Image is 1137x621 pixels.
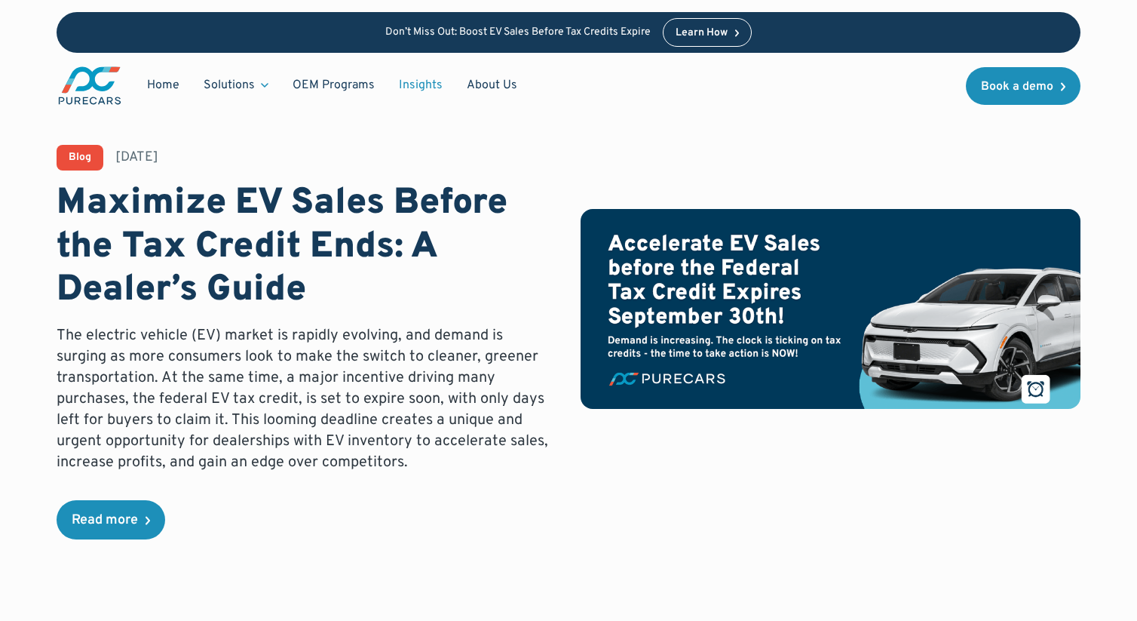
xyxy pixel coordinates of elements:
p: Don’t Miss Out: Boost EV Sales Before Tax Credits Expire [385,26,651,39]
a: Home [135,71,192,100]
a: About Us [455,71,529,100]
div: Book a demo [981,81,1053,93]
div: Read more [72,514,138,527]
p: The electric vehicle (EV) market is rapidly evolving, and demand is surging as more consumers loo... [57,325,556,473]
div: [DATE] [115,148,158,167]
h1: Maximize EV Sales Before the Tax Credit Ends: A Dealer’s Guide [57,183,556,313]
a: Read more [57,500,165,540]
a: Insights [387,71,455,100]
div: Blog [69,152,91,163]
div: Learn How [676,28,728,38]
a: Learn How [663,18,752,47]
a: main [57,65,123,106]
a: Book a demo [966,67,1080,105]
img: purecars logo [57,65,123,106]
div: Solutions [204,77,255,94]
a: OEM Programs [280,71,387,100]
